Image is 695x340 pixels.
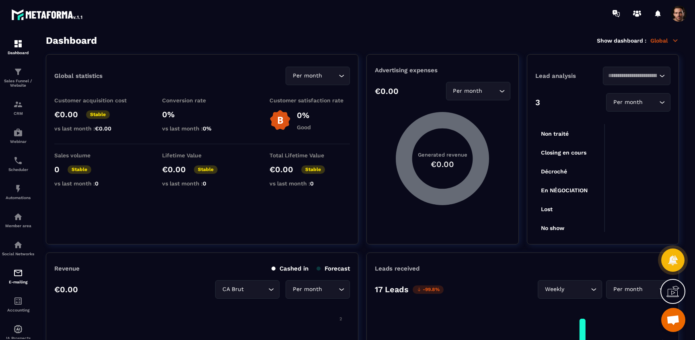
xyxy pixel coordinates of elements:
span: 0 [310,180,314,187]
input: Search for option [608,71,657,80]
p: Customer acquisition cost [54,97,135,104]
div: Search for option [446,82,510,100]
p: €0.00 [54,285,78,294]
img: email [13,268,23,278]
input: Search for option [324,71,337,80]
img: formation [13,100,23,109]
p: 0 [54,165,60,174]
p: vs last month : [269,180,350,187]
p: vs last month : [54,180,135,187]
p: Lifetime Value [162,152,243,159]
tspan: Non traité [541,130,569,137]
p: Sales Funnel / Website [2,79,34,88]
a: accountantaccountantAccounting [2,290,34,318]
p: Global statistics [54,72,103,79]
p: 3 [535,98,540,107]
img: logo [11,7,84,22]
p: Good [297,124,311,130]
a: automationsautomationsAutomations [2,178,34,206]
p: vs last month : [54,125,135,132]
span: Per month [451,87,484,96]
span: Per month [611,98,644,107]
tspan: 10 [661,316,666,322]
p: Stable [194,165,218,174]
span: 0 [95,180,99,187]
span: 0% [203,125,212,132]
img: automations [13,324,23,334]
img: scheduler [13,156,23,165]
p: 17 Leads [375,285,409,294]
input: Search for option [324,285,337,294]
span: €0.00 [95,125,111,132]
p: Webinar [2,139,34,144]
p: Conversion rate [162,97,243,104]
p: Revenue [54,265,80,272]
span: 0 [203,180,206,187]
tspan: No show [541,225,565,231]
p: €0.00 [162,165,186,174]
img: formation [13,39,23,49]
p: Lead analysis [535,72,603,79]
p: Sales volume [54,152,135,159]
img: automations [13,128,23,137]
div: Search for option [538,280,602,299]
span: CA Brut [220,285,245,294]
p: 0% [297,110,311,120]
p: vs last month : [162,125,243,132]
a: formationformationCRM [2,94,34,122]
input: Search for option [566,285,589,294]
img: social-network [13,240,23,250]
a: formationformationDashboard [2,33,34,61]
input: Search for option [644,98,657,107]
p: Cashed in [271,265,308,272]
p: -99.8% [413,285,444,294]
img: b-badge-o.b3b20ee6.svg [269,110,291,131]
span: Weekly [543,285,566,294]
p: Customer satisfaction rate [269,97,350,104]
p: Social Networks [2,252,34,256]
p: vs last month : [162,180,243,187]
tspan: Lost [541,206,553,212]
div: Search for option [603,67,670,85]
p: Scheduler [2,167,34,172]
span: Per month [291,285,324,294]
a: automationsautomationsMember area [2,206,34,234]
tspan: Décroché [541,168,567,175]
p: Dashboard [2,51,34,55]
p: CRM [2,111,34,116]
p: Stable [86,110,110,119]
p: Stable [301,165,325,174]
p: Global [650,37,679,44]
tspan: 2 [339,316,342,322]
div: Search for option [606,280,670,299]
input: Search for option [644,285,657,294]
div: Search for option [286,67,350,85]
a: Mở cuộc trò chuyện [661,308,685,332]
p: Stable [68,165,91,174]
p: Leads received [375,265,419,272]
img: automations [13,184,23,193]
h3: Dashboard [46,35,97,46]
a: emailemailE-mailing [2,262,34,290]
p: Total Lifetime Value [269,152,350,159]
img: formation [13,67,23,77]
p: €0.00 [375,86,399,96]
p: Show dashboard : [597,37,646,44]
span: Per month [611,285,644,294]
span: Per month [291,71,324,80]
p: €0.00 [54,110,78,119]
p: Forecast [317,265,350,272]
tspan: En NÉGOCIATION [541,187,588,193]
input: Search for option [245,285,266,294]
tspan: Closing en cours [541,149,586,156]
a: automationsautomationsWebinar [2,122,34,150]
img: accountant [13,296,23,306]
p: Member area [2,224,34,228]
p: Accounting [2,308,34,312]
div: Search for option [606,93,670,112]
p: 0% [162,110,243,119]
input: Search for option [484,87,497,96]
div: Search for option [286,280,350,299]
a: formationformationSales Funnel / Website [2,61,34,94]
img: automations [13,212,23,222]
